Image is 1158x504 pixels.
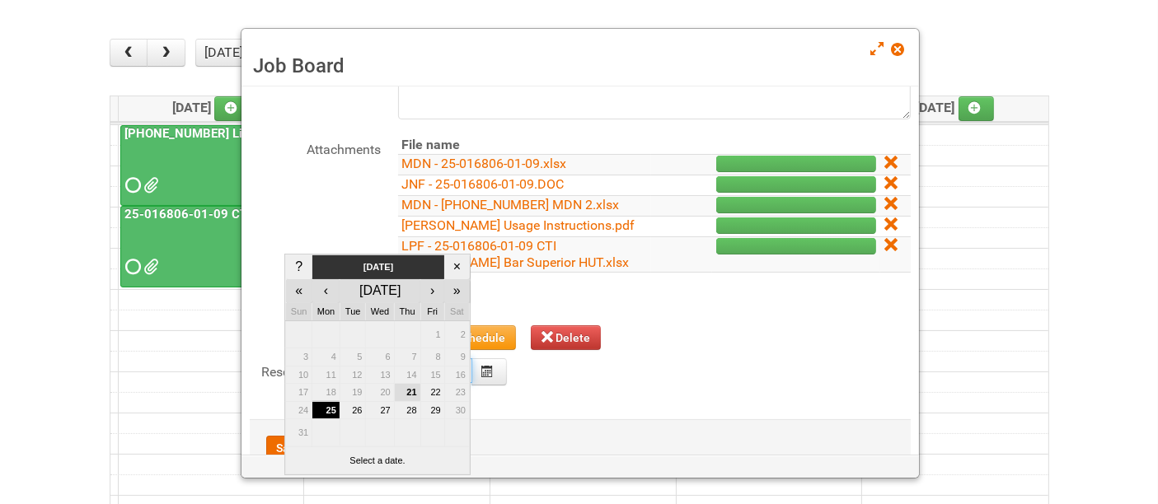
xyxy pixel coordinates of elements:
[420,348,444,366] td: 8
[312,401,340,419] td: 25
[340,401,366,419] td: 26
[444,384,469,402] td: 23
[402,176,565,192] a: JNF - 25-016806-01-09.DOC
[312,255,444,279] td: [DATE]
[398,136,651,155] th: File name
[144,261,156,273] span: LPF - 25-016806-01-09 CTI Dove CM Bar Superior HUT.xlsx Dove CM Usage Instructions.pdf MDN - 25-0...
[394,348,420,366] td: 7
[420,384,444,402] td: 22
[444,320,469,348] td: 2
[312,303,340,321] td: Mon
[394,384,420,402] td: 21
[959,96,995,121] a: Add an event
[420,320,444,348] td: 1
[120,125,299,207] a: [PHONE_NUMBER] Liquid Toilet Bowl Cleaner - Mailing 2
[288,281,310,301] div: «
[444,303,469,321] td: Sat
[447,257,467,277] div: ×
[420,303,444,321] td: Fri
[266,436,313,460] button: Save
[420,366,444,384] td: 15
[286,401,312,419] td: 24
[122,126,442,141] a: [PHONE_NUMBER] Liquid Toilet Bowl Cleaner - Mailing 2
[444,348,469,366] td: 9
[288,257,310,277] div: ?
[195,39,251,67] button: [DATE]
[286,366,312,384] td: 10
[402,217,635,233] a: [PERSON_NAME] Usage Instructions.pdf
[340,348,366,366] td: 5
[144,180,156,191] span: Labels Mailing 2 24-096164-01-08 Toilet Bowl Cleaner.xlsx MOR_Mailing 2 24-096164-01-08.xlsm LPF ...
[312,384,340,402] td: 18
[394,401,420,419] td: 28
[312,348,340,366] td: 4
[917,100,995,115] span: [DATE]
[286,419,312,447] td: 31
[340,366,366,384] td: 12
[394,303,420,321] td: Thu
[444,401,469,419] td: 30
[402,156,567,171] a: MDN - 25-016806-01-09.xlsx
[250,136,382,160] label: Attachments
[340,303,366,321] td: Tue
[120,206,299,287] a: 25-016806-01-09 CTI [PERSON_NAME] Bar Superior HUT
[531,325,602,350] button: Delete
[340,384,366,402] td: 19
[402,197,620,212] a: MDN - [PHONE_NUMBER] MDN 2.xlsx
[366,303,394,321] td: Wed
[366,348,394,366] td: 6
[314,281,338,301] div: ‹
[214,96,251,121] a: Add an event
[126,261,138,273] span: Requested
[254,54,907,78] h3: Job Board
[286,384,312,402] td: 17
[250,358,382,382] label: Reschedule For Date
[126,180,138,191] span: Requested
[122,207,452,222] a: 25-016806-01-09 CTI [PERSON_NAME] Bar Superior HUT
[423,281,443,301] div: ›
[366,401,394,419] td: 27
[286,303,312,321] td: Sun
[342,281,419,301] div: [DATE]
[471,358,508,385] button: Calendar
[420,401,444,419] td: 29
[172,100,251,115] span: [DATE]
[394,366,420,384] td: 14
[444,366,469,384] td: 16
[447,281,467,301] div: »
[366,384,394,402] td: 20
[293,454,462,468] div: Select a date.
[312,366,340,384] td: 11
[402,238,630,270] a: LPF - 25-016806-01-09 CTI [PERSON_NAME] Bar Superior HUT.xlsx
[286,348,312,366] td: 3
[366,366,394,384] td: 13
